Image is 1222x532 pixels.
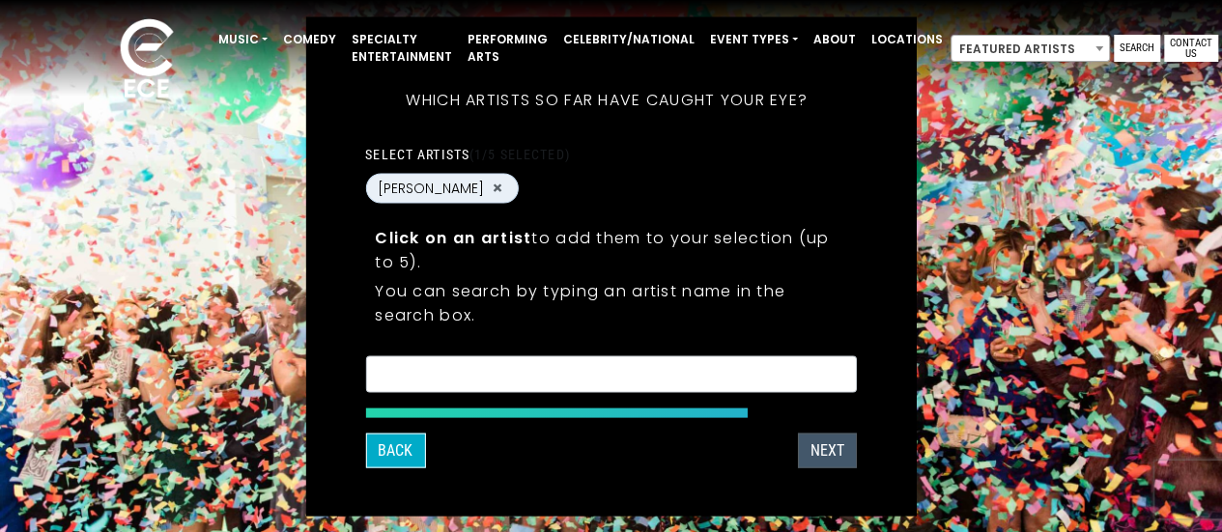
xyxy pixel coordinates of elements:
strong: Click on an artist [375,226,531,248]
a: Locations [864,23,951,56]
button: Next [798,433,857,467]
p: to add them to your selection (up to 5). [375,225,847,273]
button: Back [365,433,425,467]
a: Music [211,23,275,56]
label: Select artists [365,145,569,162]
button: Remove Dean Napolitano [490,180,505,197]
a: Event Types [702,23,806,56]
span: [PERSON_NAME] [378,178,484,198]
a: Contact Us [1164,35,1218,62]
a: Performing Arts [460,23,555,73]
span: Featured Artists [952,36,1109,63]
span: (1/5 selected) [469,146,570,161]
textarea: Search [378,368,844,385]
img: ece_new_logo_whitev2-1.png [99,14,195,107]
a: Comedy [275,23,344,56]
a: Search [1114,35,1160,62]
a: Celebrity/National [555,23,702,56]
span: Featured Artists [951,35,1110,62]
a: About [806,23,864,56]
p: You can search by typing an artist name in the search box. [375,278,847,326]
a: Specialty Entertainment [344,23,460,73]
